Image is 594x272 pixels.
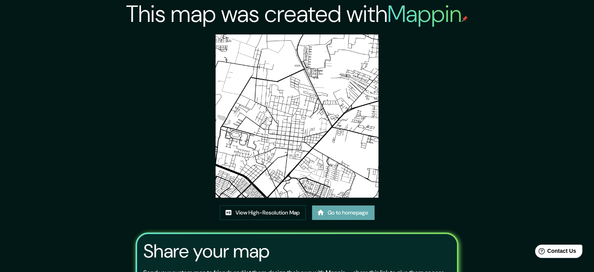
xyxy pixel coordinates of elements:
img: mappin-pin [462,16,468,22]
img: created-map [216,34,378,198]
a: Go to homepage [312,205,375,220]
h3: Share your map [143,240,269,262]
iframe: Help widget launcher [524,241,585,263]
a: View High-Resolution Map [220,205,306,220]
